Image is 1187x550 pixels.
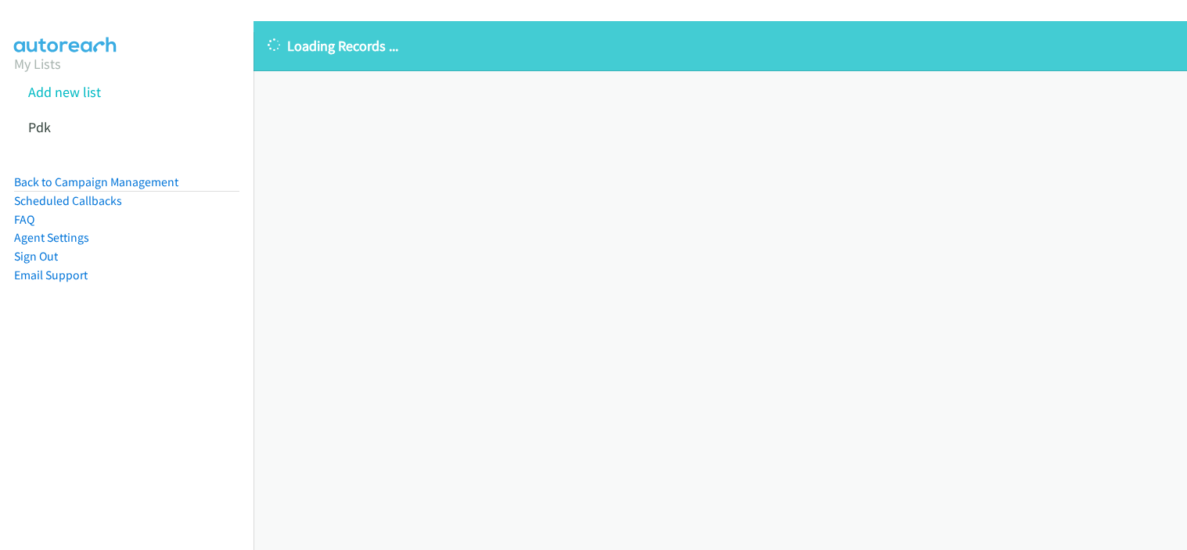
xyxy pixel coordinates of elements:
[14,249,58,264] a: Sign Out
[14,193,122,208] a: Scheduled Callbacks
[14,268,88,282] a: Email Support
[28,118,51,136] a: Pdk
[14,55,61,73] a: My Lists
[268,35,1173,56] p: Loading Records ...
[28,83,101,101] a: Add new list
[14,174,178,189] a: Back to Campaign Management
[14,230,89,245] a: Agent Settings
[14,212,34,227] a: FAQ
